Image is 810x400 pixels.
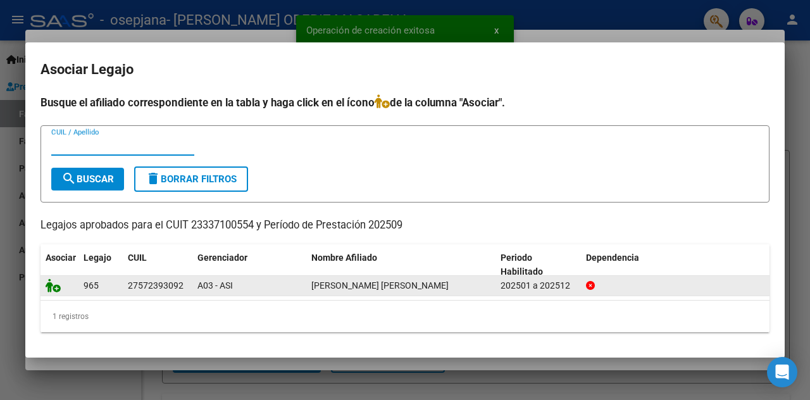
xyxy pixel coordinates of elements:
[192,244,306,286] datatable-header-cell: Gerenciador
[128,253,147,263] span: CUIL
[61,173,114,185] span: Buscar
[581,244,770,286] datatable-header-cell: Dependencia
[40,301,769,332] div: 1 registros
[134,166,248,192] button: Borrar Filtros
[495,244,581,286] datatable-header-cell: Periodo Habilitado
[40,58,769,82] h2: Asociar Legajo
[51,168,124,191] button: Buscar
[767,357,797,387] div: Open Intercom Messenger
[61,171,77,186] mat-icon: search
[197,280,233,291] span: A03 - ASI
[146,171,161,186] mat-icon: delete
[78,244,123,286] datatable-header-cell: Legajo
[46,253,76,263] span: Asociar
[84,280,99,291] span: 965
[501,253,543,277] span: Periodo Habilitado
[311,280,449,291] span: ORTIZ NUÑEZ BIANCA AYLEN
[40,94,769,111] h4: Busque el afiliado correspondiente en la tabla y haga click en el ícono de la columna "Asociar".
[586,253,639,263] span: Dependencia
[311,253,377,263] span: Nombre Afiliado
[128,278,184,293] div: 27572393092
[40,244,78,286] datatable-header-cell: Asociar
[197,253,247,263] span: Gerenciador
[84,253,111,263] span: Legajo
[501,278,576,293] div: 202501 a 202512
[40,218,769,234] p: Legajos aprobados para el CUIT 23337100554 y Período de Prestación 202509
[306,244,495,286] datatable-header-cell: Nombre Afiliado
[123,244,192,286] datatable-header-cell: CUIL
[146,173,237,185] span: Borrar Filtros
